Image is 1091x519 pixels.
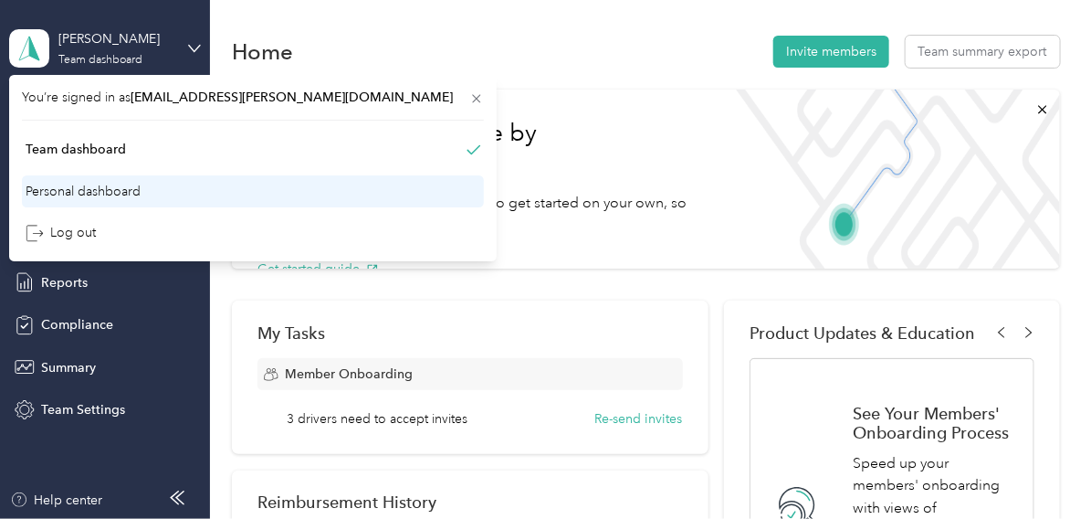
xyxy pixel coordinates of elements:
button: Team summary export [906,36,1060,68]
button: Invite members [773,36,889,68]
span: Summary [41,358,96,377]
div: Team dashboard [58,55,142,66]
span: 3 drivers need to accept invites [287,409,467,429]
button: Re-send invites [595,409,683,429]
iframe: Everlance-gr Chat Button Frame [989,417,1091,519]
h2: Reimbursement History [257,493,436,512]
button: Help center [10,491,103,510]
div: Personal dashboard [26,182,141,201]
img: Welcome to everlance [723,90,1060,269]
h1: See Your Members' Onboarding Process [853,404,1013,442]
span: Product Updates & Education [750,323,975,343]
span: Team Settings [41,400,125,419]
div: Log out [26,223,96,242]
div: Team dashboard [26,140,126,159]
span: You’re signed in as [22,88,484,107]
h1: Home [232,42,293,61]
span: [EMAIL_ADDRESS][PERSON_NAME][DOMAIN_NAME] [131,90,453,105]
span: Member Onboarding [285,365,413,384]
span: Reports [41,273,88,292]
span: Compliance [41,315,113,334]
div: [PERSON_NAME] [58,29,173,48]
div: My Tasks [257,323,682,343]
